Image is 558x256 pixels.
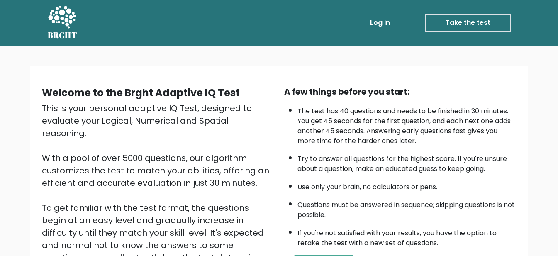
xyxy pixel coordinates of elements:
[48,3,78,42] a: BRGHT
[367,15,393,31] a: Log in
[42,86,240,100] b: Welcome to the Brght Adaptive IQ Test
[425,14,511,32] a: Take the test
[297,196,517,220] li: Questions must be answered in sequence; skipping questions is not possible.
[297,178,517,192] li: Use only your brain, no calculators or pens.
[297,102,517,146] li: The test has 40 questions and needs to be finished in 30 minutes. You get 45 seconds for the firs...
[284,85,517,98] div: A few things before you start:
[297,224,517,248] li: If you're not satisfied with your results, you have the option to retake the test with a new set ...
[297,150,517,174] li: Try to answer all questions for the highest score. If you're unsure about a question, make an edu...
[48,30,78,40] h5: BRGHT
